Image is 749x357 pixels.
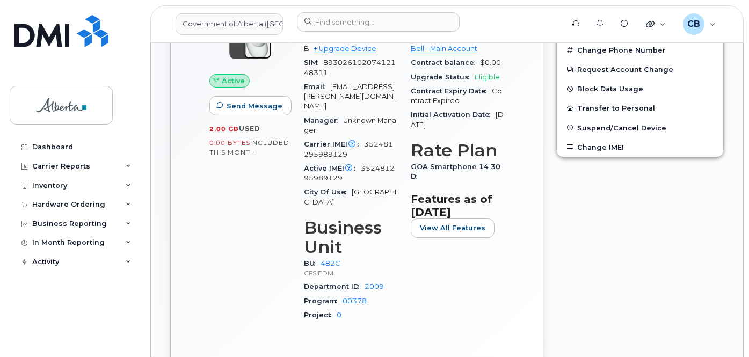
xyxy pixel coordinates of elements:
span: Active [222,76,245,86]
div: Quicklinks [638,13,673,35]
span: [DATE] [411,111,504,128]
span: Department ID [304,282,365,290]
a: 482C [321,259,340,267]
span: Initial Activation Date [411,111,496,119]
span: View All Features [420,223,485,233]
a: 0 [337,311,341,319]
h3: Rate Plan [411,141,505,160]
input: Find something... [297,12,460,32]
a: 2009 [365,282,384,290]
span: used [239,125,260,133]
span: [GEOGRAPHIC_DATA] [304,188,396,206]
span: Email [304,83,330,91]
button: View All Features [411,218,495,238]
a: Government of Alberta (GOA) [176,13,283,35]
span: CB [687,18,700,31]
span: BU [304,259,321,267]
span: SIM [304,59,323,67]
span: Contract Expiry Date [411,87,492,95]
span: Contract balance [411,59,480,67]
p: CFS EDM [304,268,398,278]
span: 352481295989129 [304,140,393,158]
a: + Upgrade Device [314,45,376,53]
h3: Business Unit [304,218,398,257]
span: Carrier IMEI [304,140,364,148]
span: City Of Use [304,188,352,196]
button: Send Message [209,96,292,115]
div: Carmen Borgess [675,13,723,35]
button: Block Data Usage [557,79,723,98]
span: Send Message [227,101,282,111]
span: included this month [209,139,289,156]
span: [EMAIL_ADDRESS][PERSON_NAME][DOMAIN_NAME] [304,83,397,111]
span: Active IMEI [304,164,361,172]
span: Eligible [475,73,500,81]
span: 89302610207412148311 [304,59,396,76]
button: Suspend/Cancel Device [557,118,723,137]
span: Suspend/Cancel Device [577,123,666,132]
span: $0.00 [480,59,501,67]
button: Change Phone Number [557,40,723,60]
button: Change IMEI [557,137,723,157]
span: Program [304,297,343,305]
h3: Features as of [DATE] [411,193,505,218]
span: GOA Smartphone 14 30D [411,163,500,180]
button: Request Account Change [557,60,723,79]
span: Project [304,311,337,319]
span: Manager [304,116,343,125]
span: 2.00 GB [209,125,239,133]
button: Transfer to Personal [557,98,723,118]
span: Upgrade Status [411,73,475,81]
span: 0.00 Bytes [209,139,250,147]
a: 00378 [343,297,367,305]
span: Unknown Manager [304,116,396,134]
